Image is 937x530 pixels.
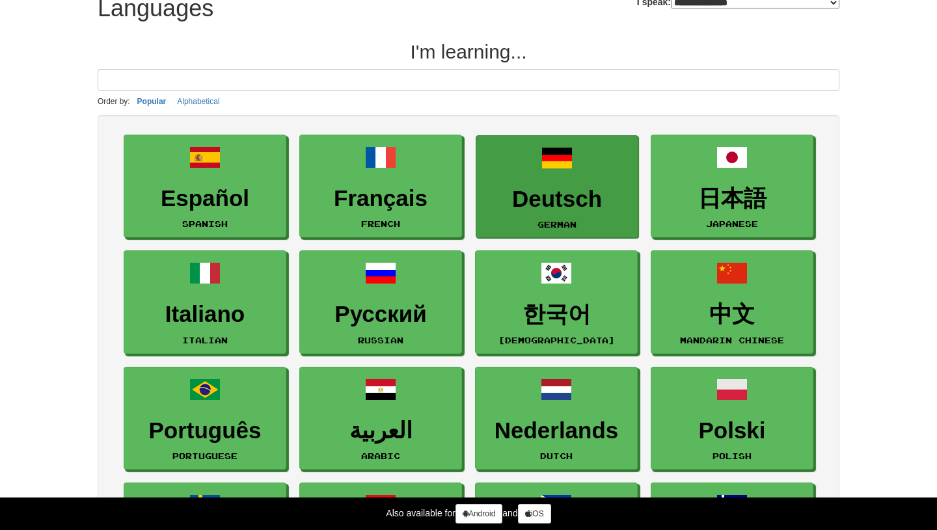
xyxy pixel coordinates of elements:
h3: Nederlands [482,418,631,444]
a: 中文Mandarin Chinese [651,250,813,354]
a: РусскийRussian [299,250,462,354]
a: Android [455,504,502,523]
h3: 日本語 [658,186,806,211]
h3: Português [131,418,279,444]
small: Russian [358,336,403,345]
a: PolskiPolish [651,367,813,470]
button: Popular [133,94,170,109]
h3: Polski [658,418,806,444]
h3: Русский [306,302,455,327]
h3: Italiano [131,302,279,327]
small: German [537,220,577,229]
small: Order by: [98,97,130,106]
button: Alphabetical [173,94,223,109]
small: [DEMOGRAPHIC_DATA] [498,336,615,345]
a: ItalianoItalian [124,250,286,354]
a: iOS [518,504,551,523]
h3: 한국어 [482,302,631,327]
a: NederlandsDutch [475,367,638,470]
small: Polish [713,451,752,460]
a: DeutschGerman [476,135,638,239]
small: Arabic [361,451,400,460]
h3: العربية [306,418,455,444]
small: Portuguese [172,451,238,460]
h2: I'm learning... [98,41,839,62]
h3: Français [306,186,455,211]
h3: Deutsch [483,187,631,212]
small: Italian [182,336,228,345]
small: Spanish [182,219,228,228]
small: Japanese [706,219,758,228]
small: French [361,219,400,228]
a: 한국어[DEMOGRAPHIC_DATA] [475,250,638,354]
small: Dutch [540,451,573,460]
a: FrançaisFrench [299,135,462,238]
a: العربيةArabic [299,367,462,470]
a: PortuguêsPortuguese [124,367,286,470]
h3: Español [131,186,279,211]
a: EspañolSpanish [124,135,286,238]
a: 日本語Japanese [651,135,813,238]
h3: 中文 [658,302,806,327]
small: Mandarin Chinese [680,336,784,345]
